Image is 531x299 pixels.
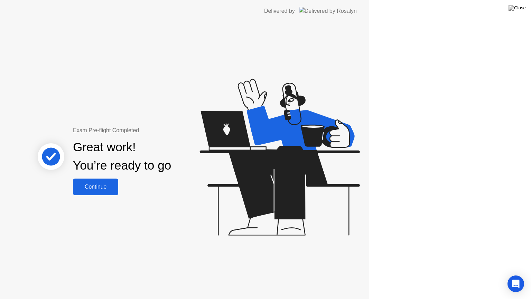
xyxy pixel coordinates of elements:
div: Exam Pre-flight Completed [73,126,216,135]
div: Continue [75,184,116,190]
div: Delivered by [264,7,295,15]
button: Continue [73,179,118,195]
div: Great work! You’re ready to go [73,138,171,175]
img: Close [509,5,526,11]
img: Delivered by Rosalyn [299,7,357,15]
div: Open Intercom Messenger [507,275,524,292]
